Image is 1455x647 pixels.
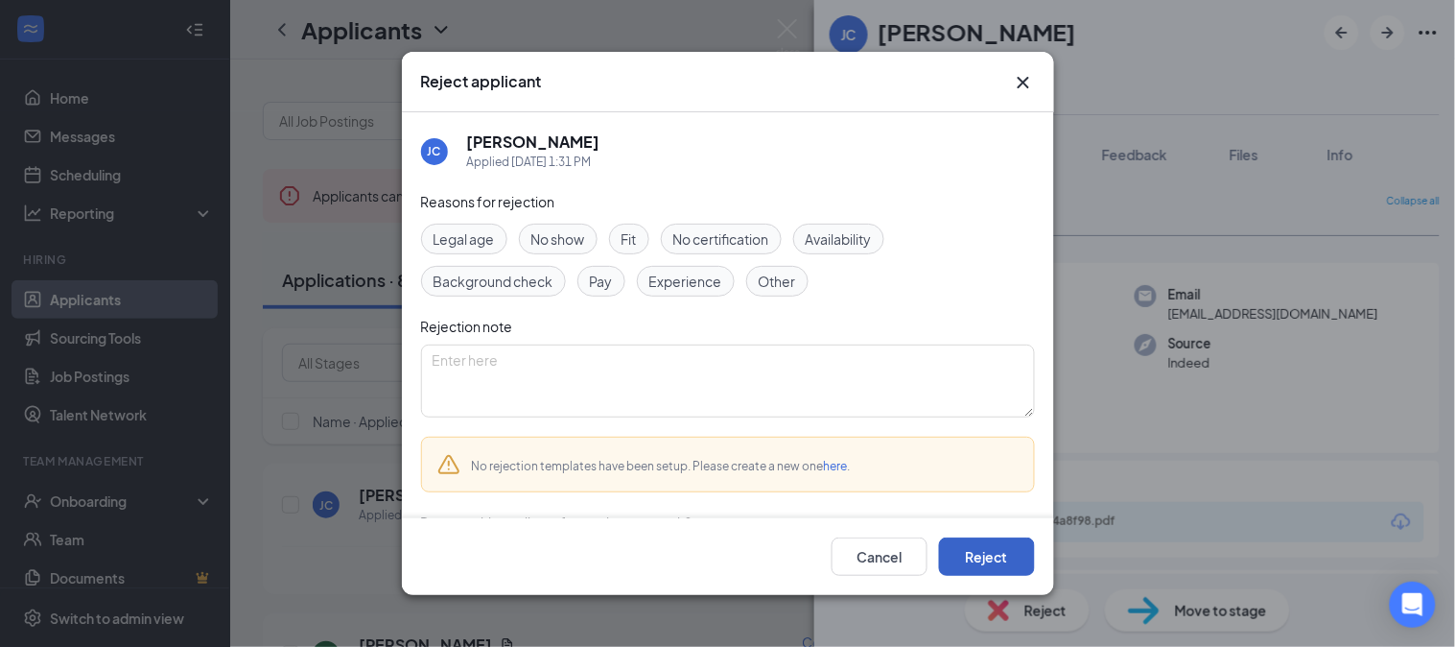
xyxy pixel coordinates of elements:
span: Availability [806,228,872,250]
span: Fit [622,228,637,250]
svg: Cross [1012,71,1035,94]
span: Pay [590,271,613,292]
button: Reject [939,538,1035,576]
span: Remove this applicant from talent network? [421,514,692,531]
div: JC [428,143,441,159]
span: Reasons for rejection [421,193,555,210]
span: Rejection note [421,318,513,335]
span: Background check [434,271,553,292]
span: Other [759,271,796,292]
button: Cancel [832,538,927,576]
button: Close [1012,71,1035,94]
div: Open Intercom Messenger [1390,582,1436,628]
div: Applied [DATE] 1:31 PM [467,153,600,172]
h3: Reject applicant [421,71,542,92]
span: Legal age [434,228,495,250]
svg: Warning [437,453,460,476]
span: No show [531,228,585,250]
h5: [PERSON_NAME] [467,132,600,153]
span: Experience [649,271,722,292]
span: No rejection templates have been setup. Please create a new one . [472,459,851,473]
a: here [824,459,848,473]
span: No certification [673,228,769,250]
